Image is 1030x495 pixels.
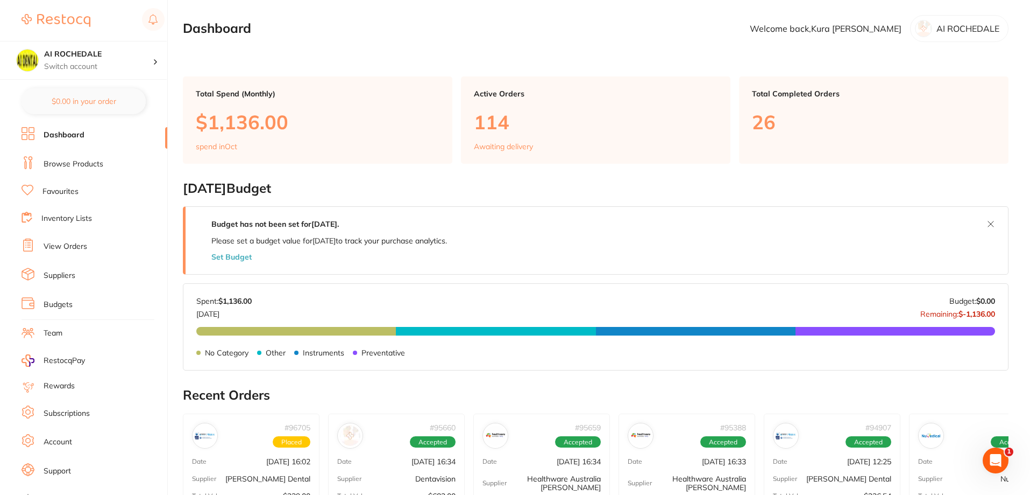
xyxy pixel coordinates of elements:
[273,436,310,448] span: Placed
[750,24,901,33] p: Welcome back, Kura [PERSON_NAME]
[557,457,601,466] p: [DATE] 16:34
[303,348,344,357] p: Instruments
[337,475,361,483] p: Supplier
[22,14,90,27] img: Restocq Logo
[22,354,85,367] a: RestocqPay
[44,241,87,252] a: View Orders
[415,475,456,483] p: Dentavision
[920,305,995,318] p: Remaining:
[44,299,73,310] a: Budgets
[22,88,146,114] button: $0.00 in your order
[921,426,941,446] img: Numedical
[865,423,891,432] p: # 94907
[411,457,456,466] p: [DATE] 16:34
[196,297,252,305] p: Spent:
[806,475,891,483] p: [PERSON_NAME] Dental
[44,159,103,170] a: Browse Products
[720,423,746,432] p: # 95388
[847,457,891,466] p: [DATE] 12:25
[776,426,796,446] img: Erskine Dental
[22,8,90,33] a: Restocq Logo
[482,479,507,487] p: Supplier
[205,348,248,357] p: No Category
[211,236,447,245] p: Please set a budget value for [DATE] to track your purchase analytics.
[485,426,506,446] img: Healthware Australia Ridley
[918,475,942,483] p: Supplier
[183,76,452,164] a: Total Spend (Monthly)$1,136.00spend inOct
[44,355,85,366] span: RestocqPay
[430,423,456,432] p: # 95660
[482,458,497,465] p: Date
[196,111,439,133] p: $1,136.00
[44,61,153,72] p: Switch account
[340,426,360,446] img: Dentavision
[183,21,251,36] h2: Dashboard
[17,50,38,71] img: AI ROCHEDALE
[555,436,601,448] span: Accepted
[773,458,787,465] p: Date
[183,388,1008,403] h2: Recent Orders
[44,381,75,392] a: Rewards
[410,436,456,448] span: Accepted
[196,305,252,318] p: [DATE]
[44,130,84,141] a: Dashboard
[936,24,999,33] p: AI ROCHEDALE
[461,76,730,164] a: Active Orders114Awaiting delivery
[702,457,746,466] p: [DATE] 16:33
[752,111,996,133] p: 26
[266,457,310,466] p: [DATE] 16:02
[44,408,90,419] a: Subscriptions
[474,142,533,151] p: Awaiting delivery
[976,296,995,306] strong: $0.00
[44,328,62,339] a: Team
[42,186,79,197] a: Favourites
[192,458,207,465] p: Date
[700,436,746,448] span: Accepted
[337,458,352,465] p: Date
[44,466,71,477] a: Support
[266,348,286,357] p: Other
[44,270,75,281] a: Suppliers
[22,354,34,367] img: RestocqPay
[958,309,995,319] strong: $-1,136.00
[918,458,933,465] p: Date
[1005,448,1013,456] span: 1
[225,475,310,483] p: [PERSON_NAME] Dental
[739,76,1008,164] a: Total Completed Orders26
[630,426,651,446] img: Healthware Australia Ridley
[361,348,405,357] p: Preventative
[949,297,995,305] p: Budget:
[983,448,1008,473] iframe: Intercom live chat
[575,423,601,432] p: # 95659
[628,458,642,465] p: Date
[773,475,797,483] p: Supplier
[211,253,252,261] button: Set Budget
[652,475,746,492] p: Healthware Australia [PERSON_NAME]
[196,142,237,151] p: spend in Oct
[507,475,601,492] p: Healthware Australia [PERSON_NAME]
[195,426,215,446] img: Erskine Dental
[192,475,216,483] p: Supplier
[474,89,718,98] p: Active Orders
[44,49,153,60] h4: AI ROCHEDALE
[196,89,439,98] p: Total Spend (Monthly)
[218,296,252,306] strong: $1,136.00
[285,423,310,432] p: # 96705
[211,219,339,229] strong: Budget has not been set for [DATE] .
[846,436,891,448] span: Accepted
[474,111,718,133] p: 114
[628,479,652,487] p: Supplier
[183,181,1008,196] h2: [DATE] Budget
[41,213,92,224] a: Inventory Lists
[44,437,72,448] a: Account
[752,89,996,98] p: Total Completed Orders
